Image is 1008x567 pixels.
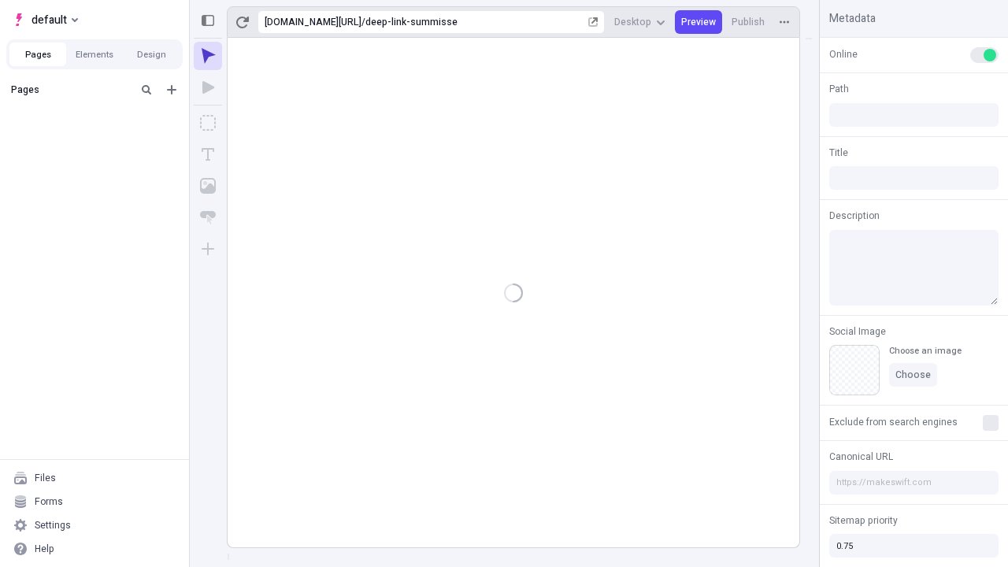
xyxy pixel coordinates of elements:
[11,83,131,96] div: Pages
[194,140,222,169] button: Text
[123,43,180,66] button: Design
[35,495,63,508] div: Forms
[829,146,848,160] span: Title
[265,16,361,28] div: [URL][DOMAIN_NAME]
[829,415,958,429] span: Exclude from search engines
[732,16,765,28] span: Publish
[608,10,672,34] button: Desktop
[829,471,999,495] input: https://makeswift.com
[889,345,962,357] div: Choose an image
[35,519,71,532] div: Settings
[194,203,222,232] button: Button
[365,16,585,28] div: deep-link-summisse
[9,43,66,66] button: Pages
[31,10,67,29] span: default
[614,16,651,28] span: Desktop
[829,450,893,464] span: Canonical URL
[35,472,56,484] div: Files
[675,10,722,34] button: Preview
[829,513,898,528] span: Sitemap priority
[829,324,886,339] span: Social Image
[725,10,771,34] button: Publish
[35,543,54,555] div: Help
[889,363,937,387] button: Choose
[6,8,84,31] button: Select site
[829,47,858,61] span: Online
[895,369,931,381] span: Choose
[361,16,365,28] div: /
[829,209,880,223] span: Description
[194,172,222,200] button: Image
[66,43,123,66] button: Elements
[162,80,181,99] button: Add new
[829,82,849,96] span: Path
[681,16,716,28] span: Preview
[194,109,222,137] button: Box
